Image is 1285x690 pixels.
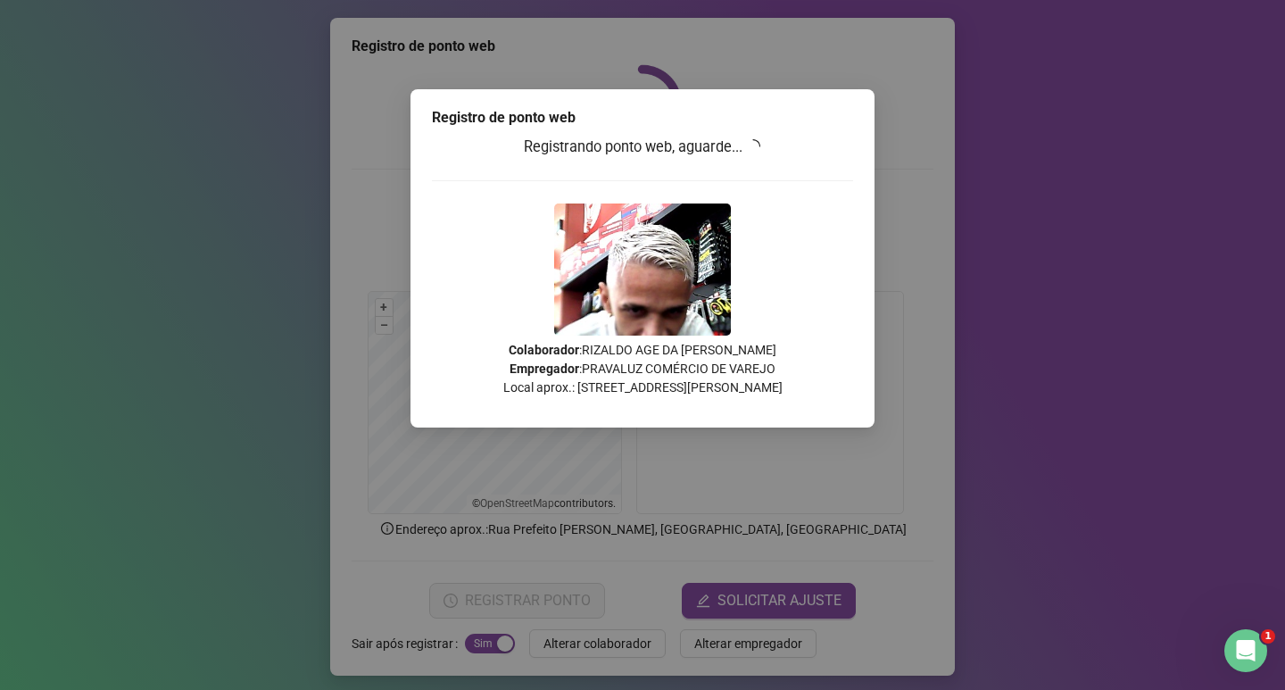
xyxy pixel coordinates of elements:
[1224,629,1267,672] iframe: Intercom live chat
[432,107,853,129] div: Registro de ponto web
[509,343,579,357] strong: Colaborador
[1261,629,1275,644] span: 1
[745,137,762,154] span: loading
[432,136,853,159] h3: Registrando ponto web, aguarde...
[554,204,731,336] img: 9k=
[510,362,579,376] strong: Empregador
[432,341,853,397] p: : RIZALDO AGE DA [PERSON_NAME] : PRAVALUZ COMÉRCIO DE VAREJO Local aprox.: [STREET_ADDRESS][PERSO...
